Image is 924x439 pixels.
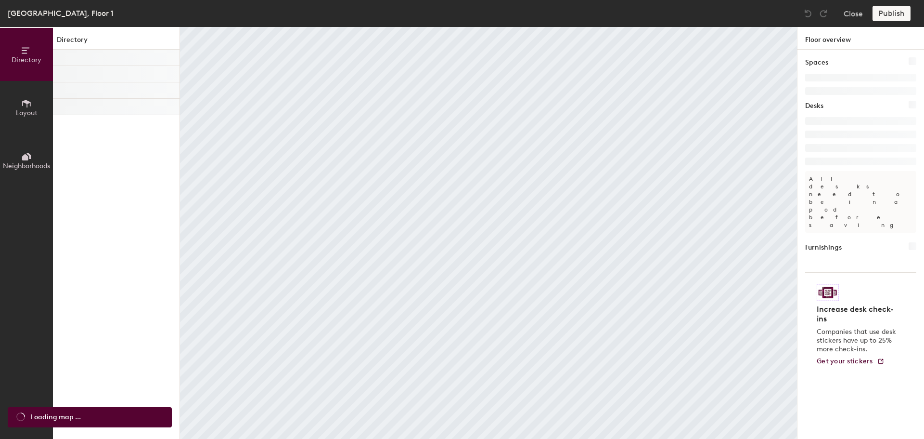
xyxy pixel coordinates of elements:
[817,328,899,354] p: Companies that use desk stickers have up to 25% more check-ins.
[817,305,899,324] h4: Increase desk check-ins
[819,9,828,18] img: Redo
[817,358,885,366] a: Get your stickers
[817,357,873,365] span: Get your stickers
[797,27,924,50] h1: Floor overview
[3,162,50,170] span: Neighborhoods
[53,35,180,50] h1: Directory
[8,7,114,19] div: [GEOGRAPHIC_DATA], Floor 1
[31,412,81,423] span: Loading map ...
[817,284,839,301] img: Sticker logo
[805,101,823,111] h1: Desks
[803,9,813,18] img: Undo
[16,109,38,117] span: Layout
[805,57,828,68] h1: Spaces
[805,171,916,233] p: All desks need to be in a pod before saving
[805,242,842,253] h1: Furnishings
[180,27,797,439] canvas: Map
[844,6,863,21] button: Close
[12,56,41,64] span: Directory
